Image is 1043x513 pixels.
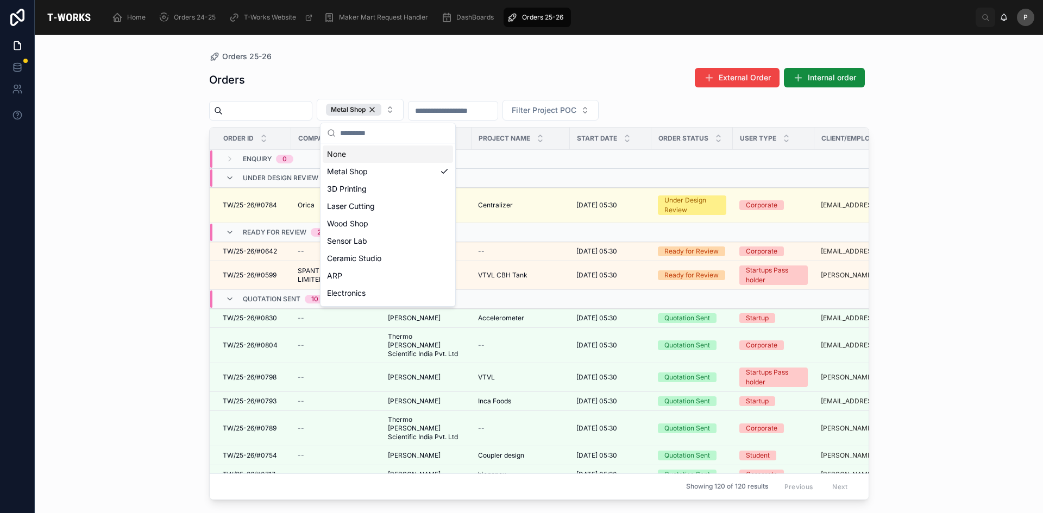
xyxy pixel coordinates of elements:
[323,302,453,319] div: Textile
[576,201,617,210] span: [DATE] 05:30
[323,145,453,163] div: None
[576,451,645,460] a: [DATE] 05:30
[243,295,300,303] span: Quotation Sent
[746,396,769,406] div: Startup
[478,373,563,382] a: VTVL
[326,104,381,116] div: Metal Shop
[298,247,304,256] span: --
[323,267,453,284] div: ARP
[43,9,95,26] img: App logo
[576,397,645,406] a: [DATE] 05:30
[740,134,776,143] span: User Type
[298,134,354,143] span: Company Name
[298,201,375,210] a: Orica
[576,247,645,256] a: [DATE] 05:30
[244,13,296,22] span: T-Works Website
[479,134,530,143] span: Project Name
[658,372,726,382] a: Quotation Sent
[576,271,645,280] a: [DATE] 05:30
[298,424,304,433] span: --
[323,163,453,180] div: Metal Shop
[664,195,720,215] div: Under Design Review
[317,228,321,237] div: 2
[502,100,599,121] button: Select Button
[298,314,375,322] a: --
[388,397,465,406] a: [PERSON_NAME]
[223,134,254,143] span: Order ID
[658,423,726,433] a: Quotation Sent
[821,341,918,350] a: [EMAIL_ADDRESS][DOMAIN_NAME]
[739,470,808,479] a: Corporate
[821,271,918,280] a: [PERSON_NAME][EMAIL_ADDRESS][DOMAIN_NAME]
[746,368,801,387] div: Startups Pass holder
[388,451,441,460] span: [PERSON_NAME]
[243,155,272,163] span: Enquiry
[576,314,645,322] a: [DATE] 05:30
[223,314,277,322] span: TW/25-26/#0830
[821,314,918,322] a: [EMAIL_ADDRESS][DOMAIN_NAME]
[103,5,976,29] div: scrollable content
[388,373,465,382] a: [PERSON_NAME]
[576,341,617,350] span: [DATE] 05:30
[323,232,453,250] div: Sensor Lab
[478,341,485,350] span: --
[664,246,719,256] div: Ready for Review
[438,8,501,27] a: DashBoards
[664,340,710,350] div: Quotation Sent
[576,451,617,460] span: [DATE] 05:30
[821,373,918,382] a: [PERSON_NAME][EMAIL_ADDRESS][DOMAIN_NAME]
[223,470,275,479] span: TW/25-26/#0717
[821,451,918,460] a: [PERSON_NAME][EMAIL_ADDRESS][PERSON_NAME][DOMAIN_NAME]
[664,313,710,323] div: Quotation Sent
[223,470,285,479] a: TW/25-26/#0717
[298,341,375,350] a: --
[388,415,465,441] a: Thermo [PERSON_NAME] Scientific India Pvt. Ltd
[739,246,808,256] a: Corporate
[739,340,808,350] a: Corporate
[223,201,277,210] span: TW/25-26/#0784
[209,51,272,62] a: Orders 25-26
[282,155,287,163] div: 0
[821,397,918,406] a: [EMAIL_ADDRESS][DOMAIN_NAME]
[323,215,453,232] div: Wood Shop
[821,424,918,433] a: [PERSON_NAME][EMAIL_ADDRESS][PERSON_NAME][DOMAIN_NAME]
[664,396,710,406] div: Quotation Sent
[223,424,285,433] a: TW/25-26/#0789
[658,340,726,350] a: Quotation Sent
[209,72,245,87] h1: Orders
[298,247,375,256] a: --
[298,373,375,382] a: --
[478,451,524,460] span: Coupler design
[388,314,441,322] span: [PERSON_NAME]
[388,314,465,322] a: [PERSON_NAME]
[223,397,277,406] span: TW/25-26/#0793
[658,270,726,280] a: Ready for Review
[478,201,563,210] a: Centralizer
[504,8,571,27] a: Orders 25-26
[317,99,404,121] button: Select Button
[323,250,453,267] div: Ceramic Studio
[223,247,285,256] a: TW/25-26/#0642
[746,265,801,285] div: Startups Pass holder
[323,284,453,302] div: Electronics
[658,313,726,323] a: Quotation Sent
[746,246,777,256] div: Corporate
[298,424,375,433] a: --
[223,341,285,350] a: TW/25-26/#0804
[127,13,146,22] span: Home
[821,247,918,256] a: [EMAIL_ADDRESS][DOMAIN_NAME]
[478,424,485,433] span: --
[746,451,770,460] div: Student
[664,423,710,433] div: Quotation Sent
[746,313,769,323] div: Startup
[223,341,278,350] span: TW/25-26/#0804
[243,228,306,237] span: Ready for Review
[478,271,563,280] a: VTVL CBH Tank
[223,201,285,210] a: TW/25-26/#0784
[576,424,617,433] span: [DATE] 05:30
